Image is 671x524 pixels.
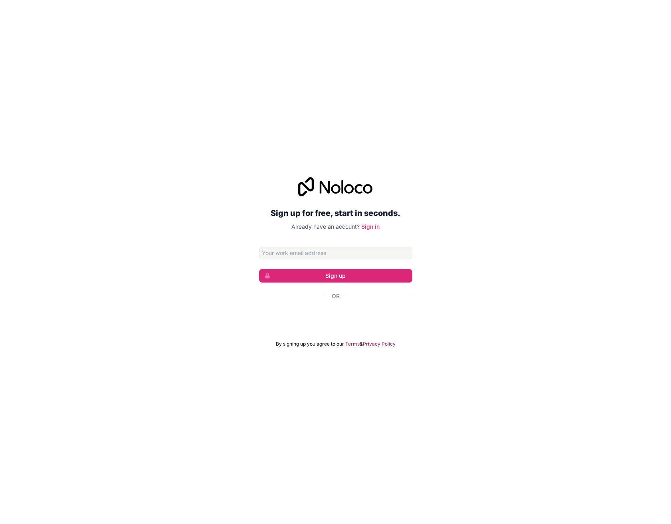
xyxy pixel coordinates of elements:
a: Sign in [361,223,380,230]
a: Terms [345,341,360,347]
a: Privacy Policy [363,341,396,347]
h2: Sign up for free, start in seconds. [259,206,412,220]
span: Or [332,292,340,300]
span: By signing up you agree to our [276,341,344,347]
iframe: Sign in with Google Button [255,309,416,326]
button: Sign up [259,269,412,283]
span: Already have an account? [291,223,360,230]
span: & [360,341,363,347]
input: Email address [259,247,412,259]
